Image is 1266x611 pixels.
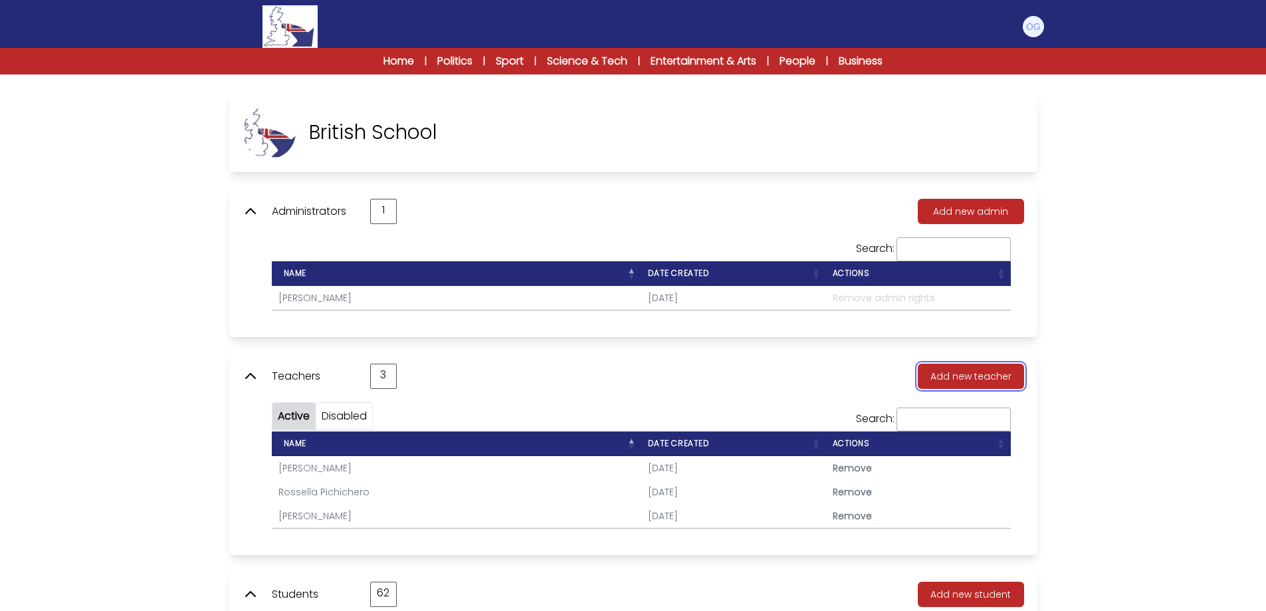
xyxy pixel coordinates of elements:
[263,5,317,48] img: Logo
[780,53,815,69] a: People
[833,291,935,305] span: Remove admin rights
[243,106,296,159] img: zz7LdfaiLTDMCfhCpnm3B9ew2222k4nNbYSoBnaj.jpg
[309,120,437,144] p: British School
[272,431,641,456] th: Name : activate to sort column descending
[638,55,640,68] span: |
[918,364,1024,389] button: Add new teacher
[272,286,641,310] td: [PERSON_NAME]
[826,261,1011,286] th: Actions : activate to sort column ascending
[1023,16,1044,37] img: Oliver Gargiulo
[833,485,872,499] span: Remove
[278,485,369,499] a: Rossella Pichichero
[272,203,357,219] p: Administrators
[437,53,473,69] a: Politics
[278,461,352,475] a: [PERSON_NAME]
[907,586,1024,602] a: Add new student
[833,509,872,523] span: Remove
[856,241,1011,256] label: Search:
[833,461,872,475] span: Remove
[839,53,883,69] a: Business
[826,431,1011,456] th: Actions : activate to sort column ascending
[534,55,536,68] span: |
[641,480,826,504] td: [DATE]
[496,53,524,69] a: Sport
[897,237,1011,261] input: Search:
[641,504,826,528] td: [DATE]
[272,586,357,602] p: Students
[272,261,641,286] th: Name : activate to sort column descending
[641,431,826,456] th: Date created : activate to sort column ascending
[641,456,826,480] td: [DATE]
[918,199,1024,224] button: Add new admin
[370,582,397,607] div: 62
[856,411,1011,426] label: Search:
[918,582,1024,607] button: Add new student
[483,55,485,68] span: |
[425,55,427,68] span: |
[767,55,769,68] span: |
[907,203,1024,219] a: Add new admin
[641,286,826,310] td: [DATE]
[370,199,397,224] div: 1
[897,408,1011,431] input: Search:
[383,53,414,69] a: Home
[278,509,352,523] a: [PERSON_NAME]
[651,53,756,69] a: Entertainment & Arts
[907,368,1024,384] a: Add new teacher
[370,364,397,389] div: 3
[547,53,627,69] a: Science & Tech
[826,55,828,68] span: |
[272,368,357,384] p: Teachers
[221,5,360,48] a: Logo
[278,437,306,449] span: Name
[278,267,306,279] span: Name
[641,261,826,286] th: Date created : activate to sort column ascending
